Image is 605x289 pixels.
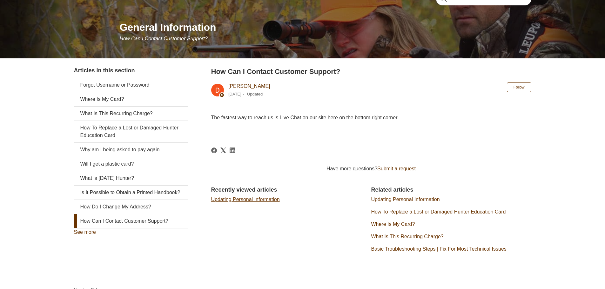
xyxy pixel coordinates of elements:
a: Where Is My Card? [371,221,415,227]
a: How To Replace a Lost or Damaged Hunter Education Card [74,121,188,142]
a: What Is This Recurring Charge? [371,234,444,239]
button: Follow Article [507,82,531,92]
a: Forgot Username or Password [74,78,188,92]
time: 04/11/2025, 14:45 [228,92,241,96]
a: Updating Personal Information [371,197,440,202]
a: How Can I Contact Customer Support? [74,214,188,228]
h2: How Can I Contact Customer Support? [211,66,531,77]
span: How Can I Contact Customer Support? [120,36,208,41]
h1: General Information [120,20,531,35]
a: What is [DATE] Hunter? [74,171,188,185]
a: How To Replace a Lost or Damaged Hunter Education Card [371,209,506,214]
a: LinkedIn [230,148,235,153]
a: Updating Personal Information [211,197,280,202]
a: What Is This Recurring Charge? [74,107,188,121]
a: See more [74,229,96,235]
a: Where Is My Card? [74,92,188,106]
svg: Share this page on X Corp [220,148,226,153]
span: The fastest way to reach us is Live Chat on our site here on the bottom right corner. [211,115,399,120]
a: Why am I being asked to pay again [74,143,188,157]
a: Will I get a plastic card? [74,157,188,171]
a: Submit a request [377,166,416,171]
span: Articles in this section [74,67,135,74]
a: [PERSON_NAME] [228,83,270,89]
a: How Do I Change My Address? [74,200,188,214]
h2: Related articles [371,186,531,194]
a: X Corp [220,148,226,153]
svg: Share this page on LinkedIn [230,148,235,153]
a: Basic Troubleshooting Steps | Fix For Most Technical Issues [371,246,507,252]
div: Have more questions? [211,165,531,173]
svg: Share this page on Facebook [211,148,217,153]
h2: Recently viewed articles [211,186,365,194]
li: Updated [247,92,263,96]
a: Is It Possible to Obtain a Printed Handbook? [74,186,188,200]
a: Facebook [211,148,217,153]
